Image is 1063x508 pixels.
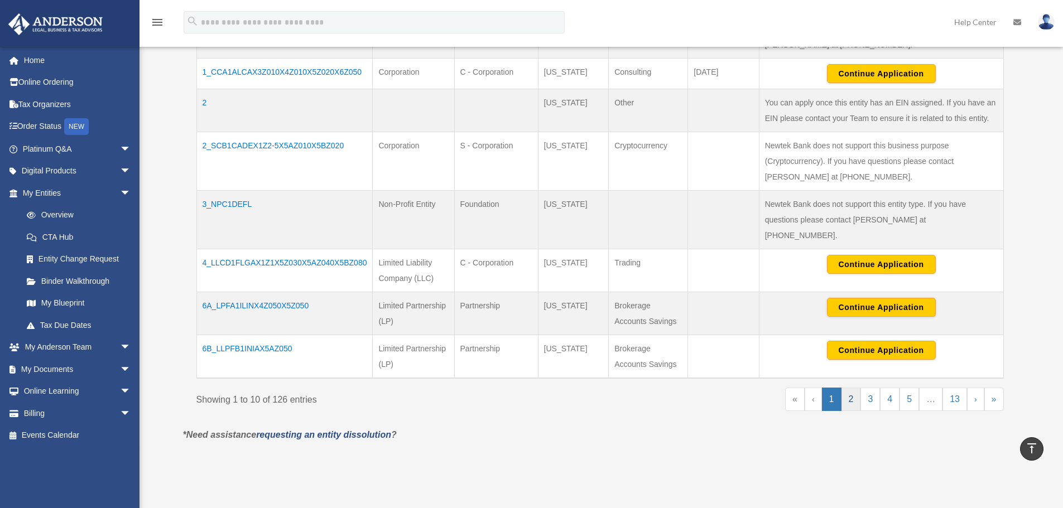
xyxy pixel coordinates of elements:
[120,138,142,161] span: arrow_drop_down
[454,132,538,191] td: S - Corporation
[1038,14,1055,30] img: User Pic
[16,248,142,270] a: Entity Change Request
[759,191,1003,249] td: Newtek Bank does not support this entity type. If you have questions please contact [PERSON_NAME]...
[454,335,538,379] td: Partnership
[8,380,148,403] a: Online Learningarrow_drop_down
[373,292,454,335] td: Limited Partnership (LP)
[454,249,538,292] td: C - Corporation
[609,292,688,335] td: Brokerage Accounts Savings
[827,255,936,274] button: Continue Application
[538,132,609,191] td: [US_STATE]
[454,59,538,89] td: C - Corporation
[8,424,148,447] a: Events Calendar
[196,132,373,191] td: 2_SCB1CADEX1Z2-5X5AZ010X5BZ020
[16,270,142,292] a: Binder Walkthrough
[183,430,397,439] em: *Need assistance ?
[151,16,164,29] i: menu
[860,388,880,411] a: 3
[785,388,805,411] a: First
[196,388,592,408] div: Showing 1 to 10 of 126 entries
[373,335,454,379] td: Limited Partnership (LP)
[64,118,89,135] div: NEW
[880,388,900,411] a: 4
[609,89,688,132] td: Other
[984,388,1004,411] a: Last
[196,191,373,249] td: 3_NPC1DEFL
[151,20,164,29] a: menu
[538,335,609,379] td: [US_STATE]
[8,138,148,160] a: Platinum Q&Aarrow_drop_down
[609,335,688,379] td: Brokerage Accounts Savings
[196,249,373,292] td: 4_LLCD1FLGAX1Z1X5Z030X5AZ040X5BZ080
[8,160,148,182] a: Digital Productsarrow_drop_down
[454,191,538,249] td: Foundation
[8,49,148,71] a: Home
[373,59,454,89] td: Corporation
[1025,442,1038,455] i: vertical_align_top
[373,191,454,249] td: Non-Profit Entity
[805,388,822,411] a: Previous
[8,71,148,94] a: Online Ordering
[841,388,861,411] a: 2
[186,15,199,27] i: search
[919,388,942,411] a: …
[822,388,841,411] a: 1
[16,204,137,226] a: Overview
[538,89,609,132] td: [US_STATE]
[538,191,609,249] td: [US_STATE]
[120,160,142,183] span: arrow_drop_down
[538,249,609,292] td: [US_STATE]
[373,132,454,191] td: Corporation
[8,336,148,359] a: My Anderson Teamarrow_drop_down
[8,182,142,204] a: My Entitiesarrow_drop_down
[759,89,1003,132] td: You can apply once this entity has an EIN assigned. If you have an EIN please contact your Team t...
[256,430,391,439] a: requesting an entity dissolution
[196,335,373,379] td: 6B_LLPFB1INIAX5AZ050
[16,314,142,336] a: Tax Due Dates
[8,93,148,115] a: Tax Organizers
[120,380,142,403] span: arrow_drop_down
[609,59,688,89] td: Consulting
[759,132,1003,191] td: Newtek Bank does not support this business purpose (Cryptocurrency). If you have questions please...
[454,292,538,335] td: Partnership
[688,59,759,89] td: [DATE]
[8,358,148,380] a: My Documentsarrow_drop_down
[967,388,984,411] a: Next
[609,249,688,292] td: Trading
[16,226,142,248] a: CTA Hub
[16,292,142,315] a: My Blueprint
[942,388,967,411] a: 13
[827,341,936,360] button: Continue Application
[5,13,106,35] img: Anderson Advisors Platinum Portal
[196,292,373,335] td: 6A_LPFA1ILINX4Z050X5Z050
[1020,437,1043,461] a: vertical_align_top
[609,132,688,191] td: Cryptocurrency
[120,358,142,381] span: arrow_drop_down
[120,336,142,359] span: arrow_drop_down
[120,182,142,205] span: arrow_drop_down
[538,59,609,89] td: [US_STATE]
[8,402,148,424] a: Billingarrow_drop_down
[538,292,609,335] td: [US_STATE]
[827,64,936,83] button: Continue Application
[900,388,919,411] a: 5
[373,249,454,292] td: Limited Liability Company (LLC)
[8,115,148,138] a: Order StatusNEW
[120,402,142,425] span: arrow_drop_down
[196,59,373,89] td: 1_CCA1ALCAX3Z010X4Z010X5Z020X6Z050
[196,89,373,132] td: 2
[827,298,936,317] button: Continue Application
